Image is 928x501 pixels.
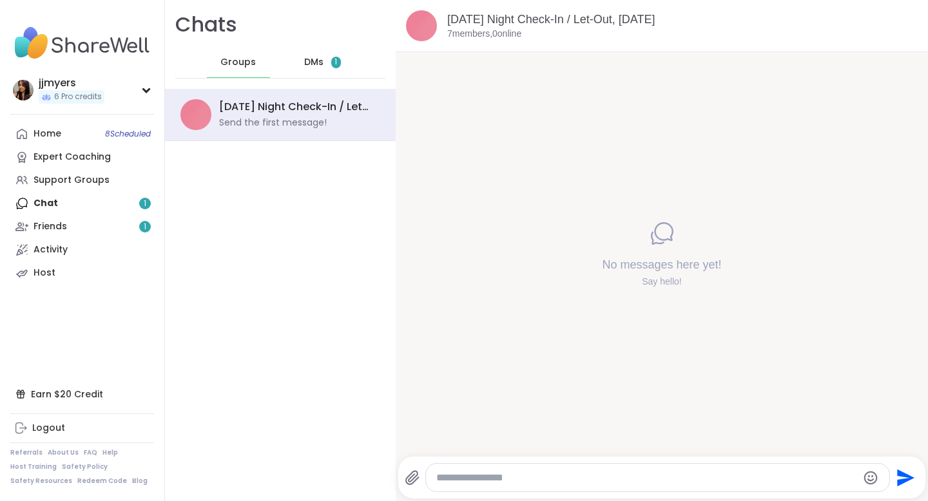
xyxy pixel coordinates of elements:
a: Host [10,261,154,285]
a: Friends1 [10,215,154,238]
img: jjmyers [13,80,34,100]
div: Send the first message! [219,117,327,129]
a: Home8Scheduled [10,122,154,146]
div: Logout [32,422,65,435]
textarea: Type your message [436,471,857,484]
span: 1 [334,57,337,68]
p: 7 members, 0 online [447,28,521,41]
div: [DATE] Night Check-In / Let-Out, [DATE] [219,100,372,114]
a: Referrals [10,448,43,457]
span: 8 Scheduled [105,129,151,139]
span: Groups [220,56,256,69]
span: 1 [144,222,146,232]
div: Friends [34,220,67,233]
h1: Chats [175,10,237,39]
a: Blog [132,477,148,486]
div: Earn $20 Credit [10,383,154,406]
div: jjmyers [39,76,104,90]
a: Safety Policy [62,462,108,471]
a: [DATE] Night Check-In / Let-Out, [DATE] [447,13,655,26]
a: Expert Coaching [10,146,154,169]
div: Support Groups [34,174,110,187]
span: DMs [304,56,324,69]
a: Safety Resources [10,477,72,486]
div: Activity [34,243,68,256]
button: Emoji picker [863,470,878,486]
a: Activity [10,238,154,261]
h4: No messages here yet! [602,257,721,273]
img: Monday Night Check-In / Let-Out, Oct 13 [406,10,437,41]
span: 6 Pro credits [54,91,102,102]
a: Help [102,448,118,457]
div: Host [34,267,55,279]
div: Say hello! [602,276,721,288]
a: Logout [10,417,154,440]
a: About Us [48,448,79,457]
img: ShareWell Nav Logo [10,21,154,66]
div: Home [34,128,61,140]
div: Expert Coaching [34,151,111,164]
a: Redeem Code [77,477,127,486]
img: Monday Night Check-In / Let-Out, Oct 13 [180,99,211,130]
a: Host Training [10,462,57,471]
a: FAQ [84,448,97,457]
a: Support Groups [10,169,154,192]
button: Send [890,463,919,492]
